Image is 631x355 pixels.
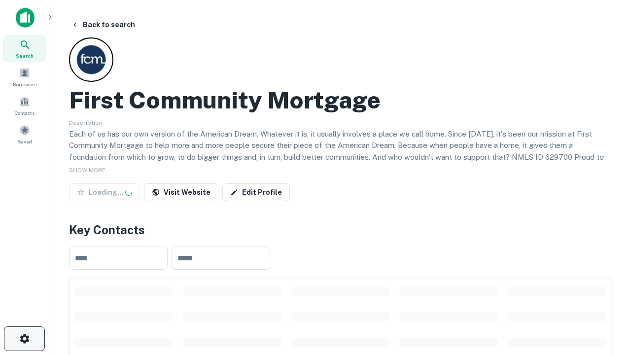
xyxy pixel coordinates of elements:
a: Edit Profile [222,183,290,201]
h2: First Community Mortgage [69,86,381,114]
span: Search [16,52,34,60]
span: Saved [18,138,32,145]
span: Borrowers [13,80,36,88]
a: Contacts [3,92,46,119]
a: Search [3,35,46,62]
span: Contacts [15,109,35,117]
a: Visit Website [144,183,218,201]
a: Saved [3,121,46,147]
span: SHOW MORE [69,167,105,174]
button: Back to search [67,16,139,34]
a: Borrowers [3,64,46,90]
img: capitalize-icon.png [16,8,35,28]
p: Each of us has our own version of the American Dream. Whatever it is, it usually involves a place... [69,128,611,175]
h4: Key Contacts [69,221,611,239]
iframe: Chat Widget [582,245,631,292]
span: Description [69,119,103,126]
